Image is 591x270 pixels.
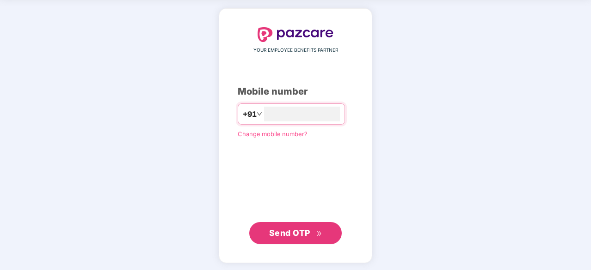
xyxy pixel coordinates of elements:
[257,111,262,117] span: down
[258,27,333,42] img: logo
[238,84,353,99] div: Mobile number
[253,47,338,54] span: YOUR EMPLOYEE BENEFITS PARTNER
[269,228,310,238] span: Send OTP
[243,108,257,120] span: +91
[238,130,308,138] a: Change mobile number?
[249,222,342,244] button: Send OTPdouble-right
[316,231,322,237] span: double-right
